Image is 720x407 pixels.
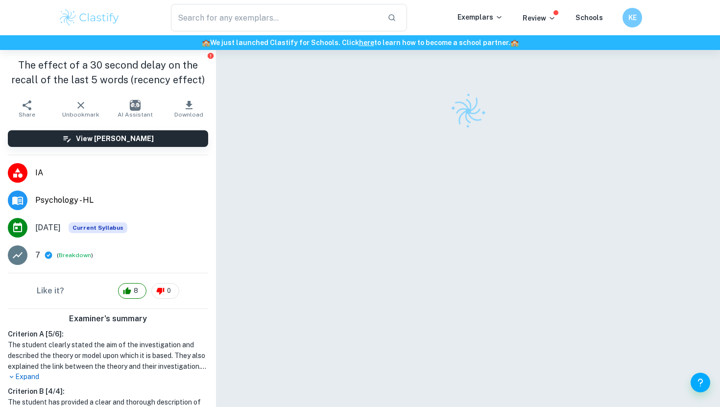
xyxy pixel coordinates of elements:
h1: The student clearly stated the aim of the investigation and described the theory or model upon wh... [8,339,208,372]
h1: The effect of a 30 second delay on the recall of the last 5 words (recency effect) [8,58,208,87]
span: 8 [128,286,144,296]
img: Clastify logo [58,8,120,27]
h6: Like it? [37,285,64,297]
span: AI Assistant [118,111,153,118]
span: 🏫 [510,39,519,47]
a: here [359,39,374,47]
button: Help and Feedback [691,373,710,392]
h6: KE [627,12,638,23]
button: Report issue [207,52,214,59]
input: Search for any exemplars... [171,4,380,31]
p: 7 [35,249,40,261]
div: This exemplar is based on the current syllabus. Feel free to refer to it for inspiration/ideas wh... [69,222,127,233]
span: 0 [162,286,176,296]
h6: View [PERSON_NAME] [76,133,154,144]
h6: Criterion A [ 5 / 6 ]: [8,329,208,339]
button: Unbookmark [54,95,108,122]
button: KE [623,8,642,27]
button: View [PERSON_NAME] [8,130,208,147]
p: Expand [8,372,208,382]
a: Schools [576,14,603,22]
h6: Criterion B [ 4 / 4 ]: [8,386,208,397]
h6: Examiner's summary [4,313,212,325]
button: Download [162,95,216,122]
img: Clastify logo [444,87,492,136]
div: 0 [151,283,179,299]
span: IA [35,167,208,179]
div: 8 [118,283,146,299]
span: [DATE] [35,222,61,234]
p: Review [523,13,556,24]
span: ( ) [57,251,93,260]
button: Breakdown [59,251,91,260]
span: 🏫 [202,39,210,47]
p: Exemplars [457,12,503,23]
span: Download [174,111,203,118]
button: AI Assistant [108,95,162,122]
span: Current Syllabus [69,222,127,233]
span: Psychology - HL [35,194,208,206]
span: Share [19,111,35,118]
h6: We just launched Clastify for Schools. Click to learn how to become a school partner. [2,37,718,48]
img: AI Assistant [130,100,141,111]
span: Unbookmark [62,111,99,118]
